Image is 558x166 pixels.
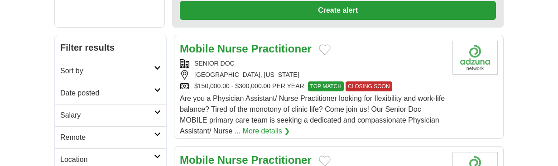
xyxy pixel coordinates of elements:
[180,43,312,55] a: Mobile Nurse Practitioner
[319,44,331,55] button: Add to favorite jobs
[180,43,214,55] strong: Mobile
[60,110,154,121] h2: Salary
[60,154,154,165] h2: Location
[60,88,154,99] h2: Date posted
[60,66,154,76] h2: Sort by
[55,104,166,126] a: Salary
[55,126,166,148] a: Remote
[180,154,214,166] strong: Mobile
[308,81,344,91] span: TOP MATCH
[251,43,311,55] strong: Practitioner
[55,82,166,104] a: Date posted
[180,1,496,20] button: Create alert
[55,60,166,82] a: Sort by
[55,35,166,60] h2: Filter results
[180,81,445,91] div: $150,000.00 - $300,000.00 PER YEAR
[251,154,311,166] strong: Practitioner
[180,95,445,135] span: Are you a Physician Assistant/ Nurse Practitioner looking for flexibility and work-life balance? ...
[452,41,498,75] img: Company logo
[180,70,445,80] div: [GEOGRAPHIC_DATA], [US_STATE]
[346,81,392,91] span: CLOSING SOON
[60,132,154,143] h2: Remote
[180,154,312,166] a: Mobile Nurse Practitioner
[217,43,248,55] strong: Nurse
[243,126,290,137] a: More details ❯
[180,59,445,68] div: SENIOR DOC
[217,154,248,166] strong: Nurse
